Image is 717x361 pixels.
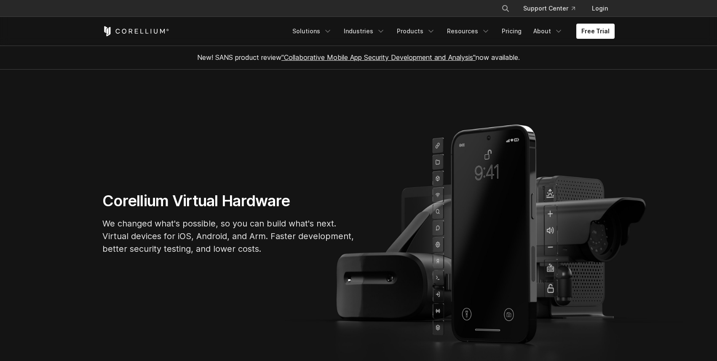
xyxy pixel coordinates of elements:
a: Products [392,24,440,39]
button: Search [498,1,513,16]
a: Pricing [497,24,527,39]
a: Corellium Home [102,26,169,36]
a: Solutions [287,24,337,39]
a: Login [585,1,615,16]
a: Industries [339,24,390,39]
a: Resources [442,24,495,39]
span: New! SANS product review now available. [197,53,520,62]
p: We changed what's possible, so you can build what's next. Virtual devices for iOS, Android, and A... [102,217,355,255]
div: Navigation Menu [287,24,615,39]
div: Navigation Menu [491,1,615,16]
a: Free Trial [576,24,615,39]
a: About [528,24,568,39]
h1: Corellium Virtual Hardware [102,191,355,210]
a: "Collaborative Mobile App Security Development and Analysis" [281,53,476,62]
a: Support Center [516,1,582,16]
